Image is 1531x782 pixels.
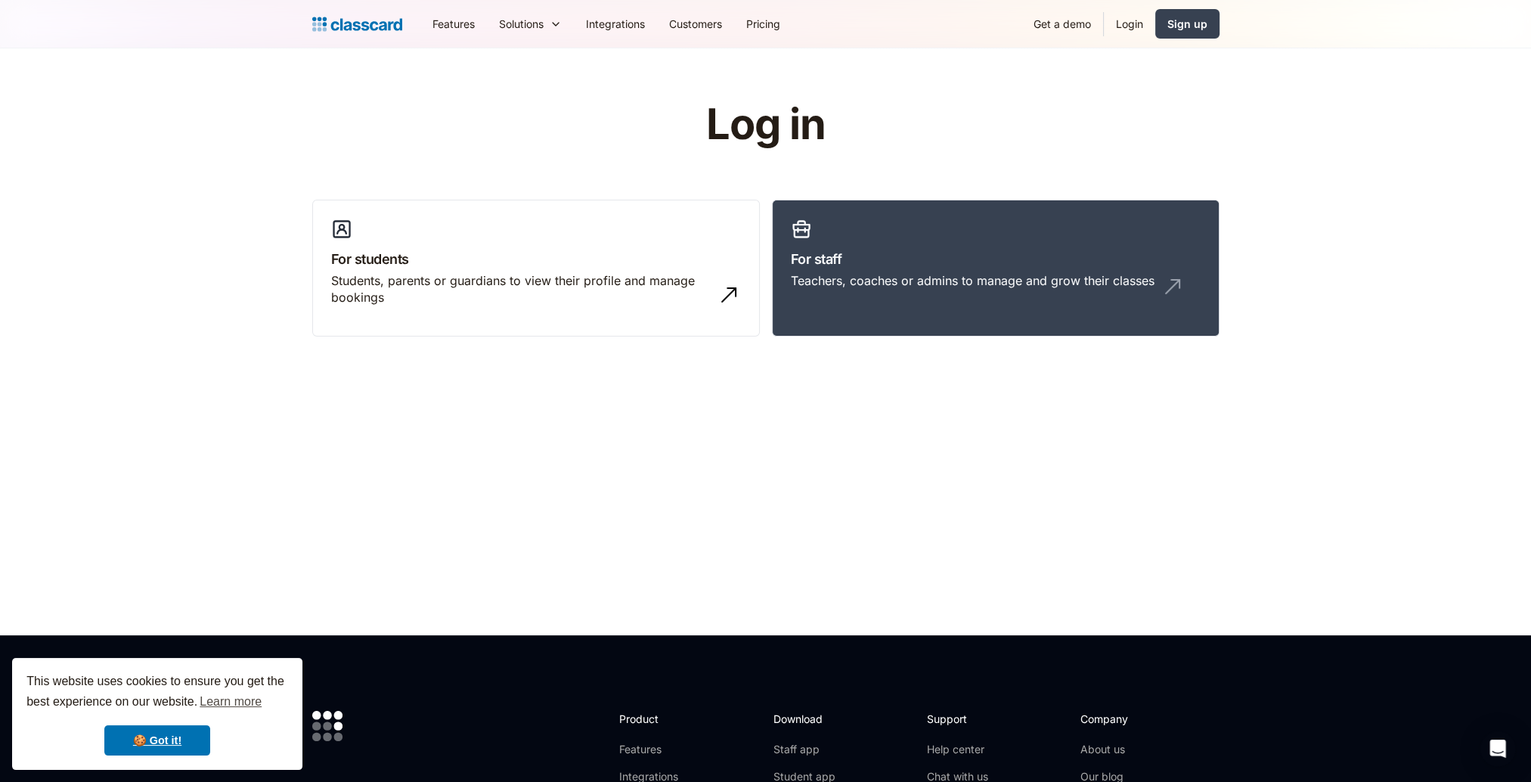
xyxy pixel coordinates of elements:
[312,14,402,35] a: home
[26,672,288,713] span: This website uses cookies to ensure you get the best experience on our website.
[1021,7,1103,41] a: Get a demo
[499,16,544,32] div: Solutions
[1104,7,1155,41] a: Login
[104,725,210,756] a: dismiss cookie message
[420,7,487,41] a: Features
[1167,16,1207,32] div: Sign up
[331,272,711,306] div: Students, parents or guardians to view their profile and manage bookings
[487,7,574,41] div: Solutions
[773,711,835,727] h2: Download
[791,272,1154,289] div: Teachers, coaches or admins to manage and grow their classes
[791,249,1201,269] h3: For staff
[331,249,741,269] h3: For students
[1480,731,1516,767] div: Open Intercom Messenger
[525,101,1006,148] h1: Log in
[927,742,988,757] a: Help center
[574,7,657,41] a: Integrations
[734,7,792,41] a: Pricing
[619,742,700,757] a: Features
[12,658,302,770] div: cookieconsent
[197,690,264,713] a: learn more about cookies
[772,200,1220,337] a: For staffTeachers, coaches or admins to manage and grow their classes
[927,711,988,727] h2: Support
[773,742,835,757] a: Staff app
[312,200,760,337] a: For studentsStudents, parents or guardians to view their profile and manage bookings
[657,7,734,41] a: Customers
[1080,742,1181,757] a: About us
[1155,9,1220,39] a: Sign up
[619,711,700,727] h2: Product
[1080,711,1181,727] h2: Company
